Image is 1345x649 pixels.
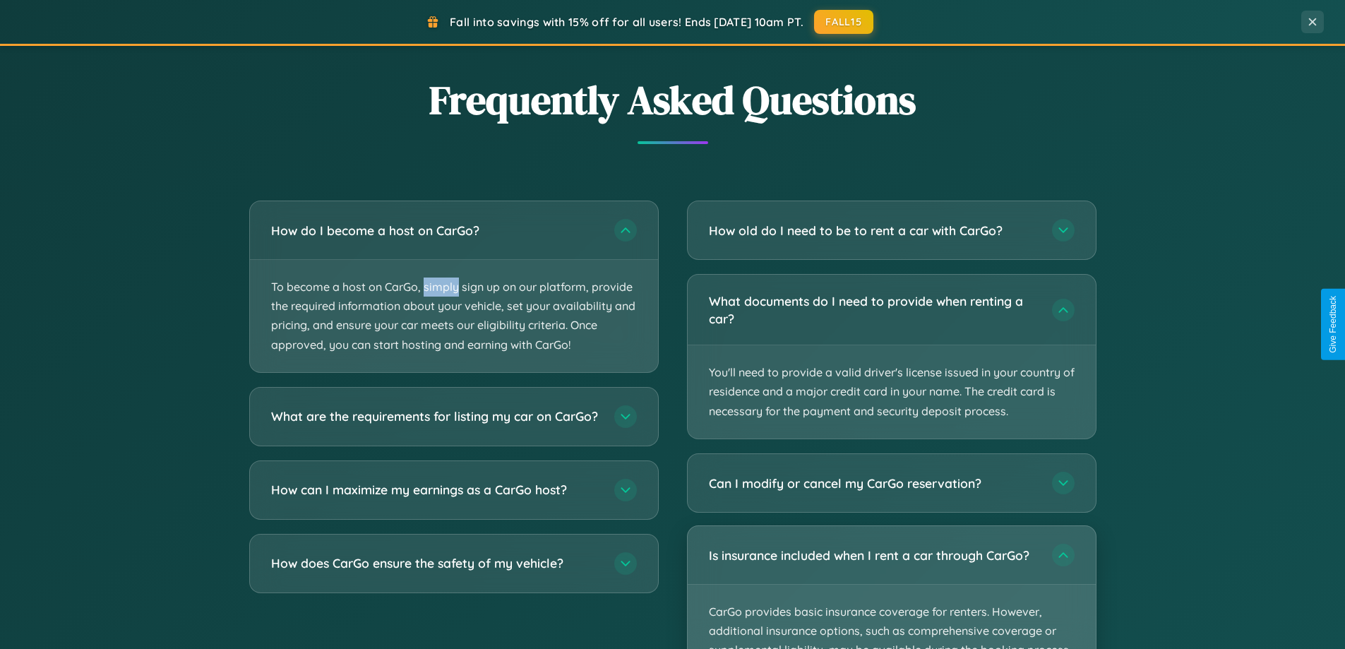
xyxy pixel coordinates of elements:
[450,15,803,29] span: Fall into savings with 15% off for all users! Ends [DATE] 10am PT.
[709,547,1038,564] h3: Is insurance included when I rent a car through CarGo?
[814,10,873,34] button: FALL15
[271,554,600,572] h3: How does CarGo ensure the safety of my vehicle?
[271,481,600,499] h3: How can I maximize my earnings as a CarGo host?
[1328,296,1338,353] div: Give Feedback
[709,292,1038,327] h3: What documents do I need to provide when renting a car?
[688,345,1096,439] p: You'll need to provide a valid driver's license issued in your country of residence and a major c...
[709,475,1038,492] h3: Can I modify or cancel my CarGo reservation?
[249,73,1096,127] h2: Frequently Asked Questions
[271,222,600,239] h3: How do I become a host on CarGo?
[709,222,1038,239] h3: How old do I need to be to rent a car with CarGo?
[271,407,600,425] h3: What are the requirements for listing my car on CarGo?
[250,260,658,372] p: To become a host on CarGo, simply sign up on our platform, provide the required information about...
